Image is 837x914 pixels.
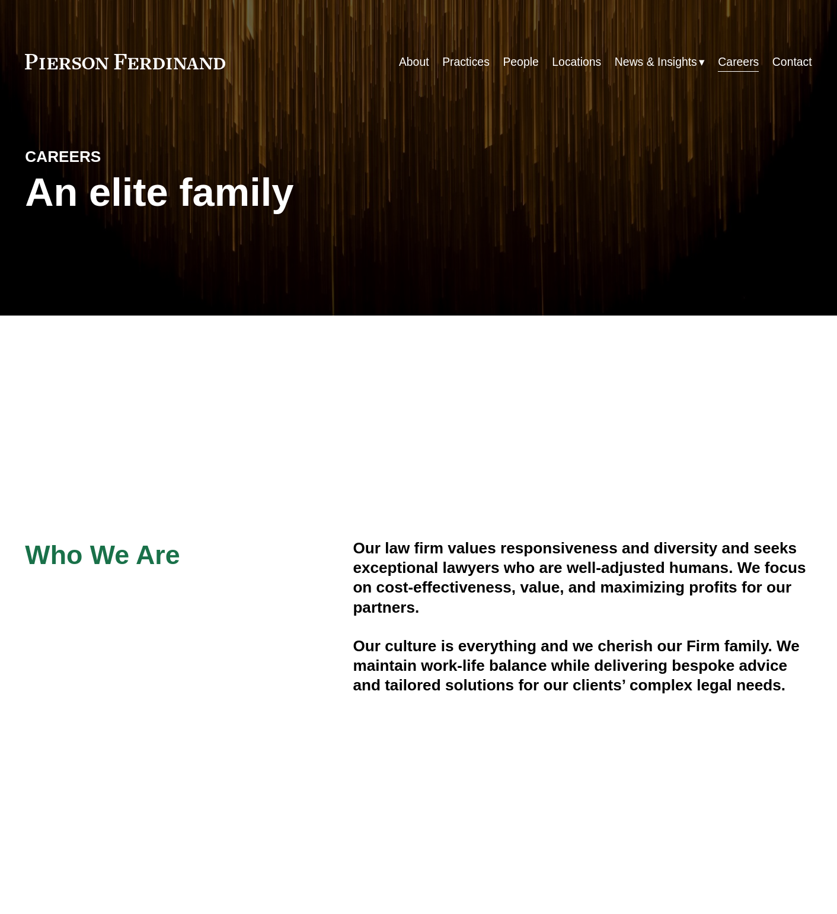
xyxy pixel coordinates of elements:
[25,170,418,215] h1: An elite family
[25,540,180,569] span: Who We Are
[399,50,429,74] a: About
[503,50,538,74] a: People
[442,50,490,74] a: Practices
[552,50,601,74] a: Locations
[615,52,697,72] span: News & Insights
[772,50,812,74] a: Contact
[353,636,812,696] h4: Our culture is everything and we cherish our Firm family. We maintain work-life balance while del...
[25,147,222,167] h4: CAREERS
[353,539,812,617] h4: Our law firm values responsiveness and diversity and seeks exceptional lawyers who are well-adjus...
[718,50,759,74] a: Careers
[615,50,705,74] a: folder dropdown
